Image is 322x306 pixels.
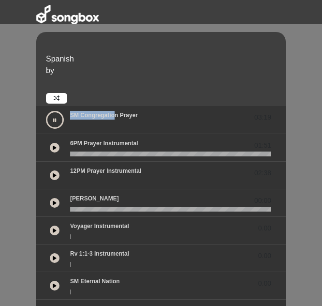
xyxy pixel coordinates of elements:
p: 12PM Prayer Instrumental [70,167,141,175]
p: Spanish [46,53,283,65]
img: songbox-logo-white.png [36,5,99,24]
span: 00:00 [254,196,271,206]
span: 0.00 [258,251,271,261]
span: 0.00 [258,223,271,233]
span: by [46,66,54,75]
span: 02:38 [254,168,271,178]
span: 0.00 [258,278,271,289]
span: 01:51 [254,140,271,151]
p: Voyager Instrumental [70,222,129,230]
p: SM Eternal Nation [70,277,120,286]
p: SM Congregation Prayer [70,111,138,120]
p: Rv 1:1-3 Instrumental [70,249,129,258]
span: 03:19 [254,112,271,122]
p: [PERSON_NAME] [70,194,119,203]
p: 6PM Prayer Instrumental [70,139,138,148]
